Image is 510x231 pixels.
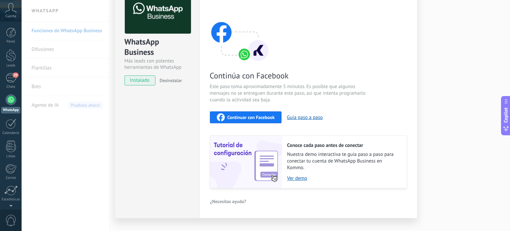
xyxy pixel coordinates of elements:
span: Continuar con Facebook [227,115,275,120]
h2: Conoce cada paso antes de conectar [287,142,400,149]
span: Este paso toma aproximadamente 5 minutos. Es posible que algunos mensajes no se entreguen durante... [210,83,368,103]
span: Continúa con Facebook [210,70,368,81]
div: WhatsApp [1,107,20,113]
div: Calendario [1,131,21,135]
div: Chats [1,85,21,89]
button: Desinstalar [157,75,182,85]
div: Más leads con potentes herramientas de WhatsApp [125,58,190,70]
div: Correo [1,176,21,180]
a: Ver demo [287,175,400,181]
button: Continuar con Facebook [210,111,282,123]
span: ¿Necesitas ayuda? [210,199,246,204]
span: Copilot [503,107,509,123]
span: instalado [125,75,155,85]
span: Cuenta [5,14,16,19]
div: Leads [1,63,21,68]
span: 20 [13,72,18,78]
span: Nuestra demo interactiva te guía paso a paso para conectar tu cuenta de WhatsApp Business en Kommo. [287,151,400,171]
div: Estadísticas [1,197,21,202]
button: ¿Necesitas ayuda? [210,196,247,206]
img: connect with facebook [210,9,270,62]
span: Desinstalar [160,77,182,83]
button: Guía paso a paso [287,114,323,121]
div: Panel [1,40,21,44]
div: WhatsApp Business [125,37,190,58]
div: Listas [1,154,21,159]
